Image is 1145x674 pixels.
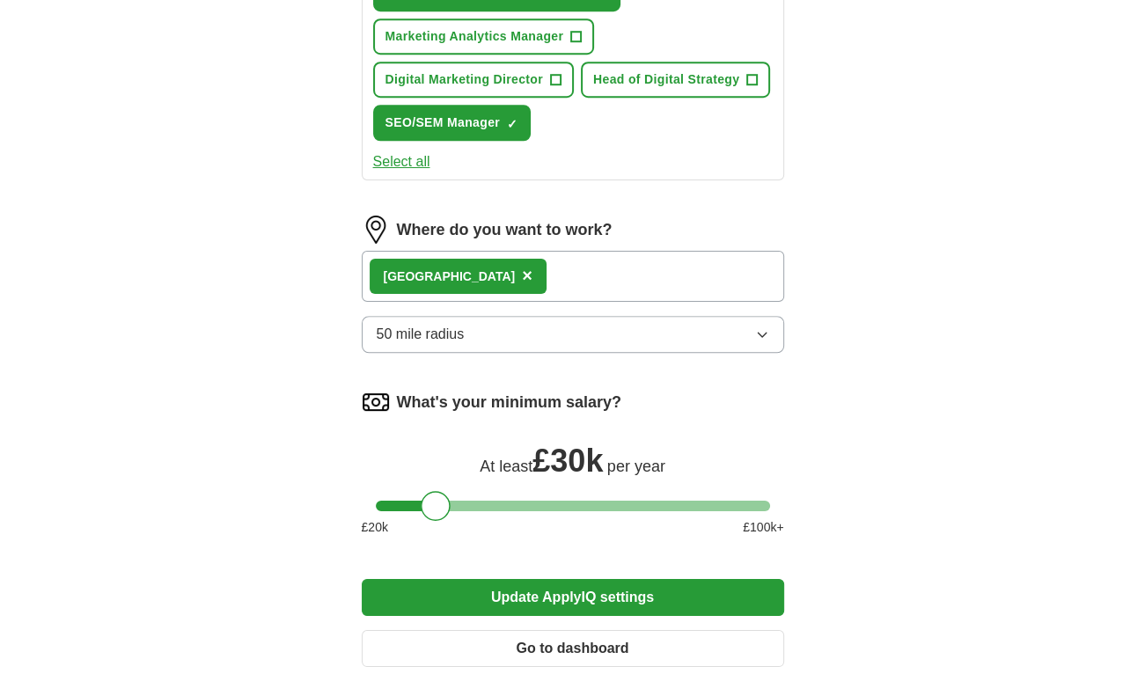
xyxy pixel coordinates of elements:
button: 50 mile radius [362,316,784,353]
span: × [522,266,532,285]
button: × [522,263,532,289]
label: What's your minimum salary? [397,391,621,414]
span: £ 100 k+ [743,518,783,537]
button: Update ApplyIQ settings [362,579,784,616]
span: SEO/SEM Manager [385,114,501,132]
span: per year [607,458,665,475]
span: Head of Digital Strategy [593,70,739,89]
span: £ 20 k [362,518,388,537]
span: Digital Marketing Director [385,70,543,89]
button: Go to dashboard [362,630,784,667]
button: Head of Digital Strategy [581,62,770,98]
span: 50 mile radius [377,324,465,345]
span: £ 30k [532,443,603,479]
button: Marketing Analytics Manager [373,18,595,55]
div: [GEOGRAPHIC_DATA] [384,267,516,286]
label: Where do you want to work? [397,218,613,242]
span: At least [480,458,532,475]
span: ✓ [507,117,517,131]
button: SEO/SEM Manager✓ [373,105,532,141]
img: salary.png [362,388,390,416]
span: Marketing Analytics Manager [385,27,564,46]
button: Digital Marketing Director [373,62,574,98]
img: location.png [362,216,390,244]
button: Select all [373,151,430,172]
